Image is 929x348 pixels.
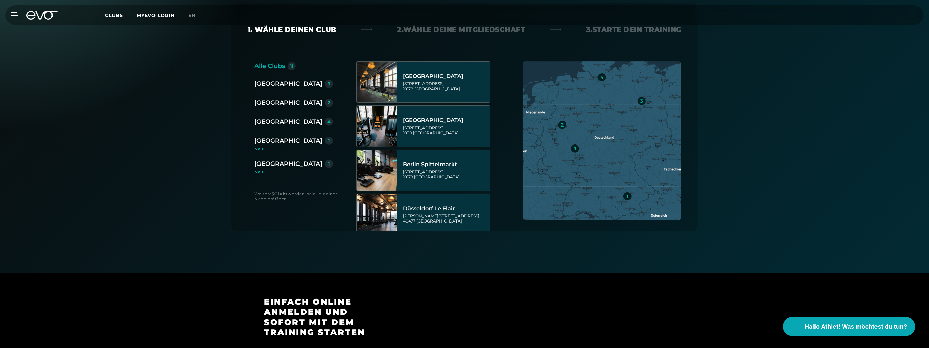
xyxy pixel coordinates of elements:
img: map [523,61,681,220]
div: 1 [328,138,330,143]
div: 4 [600,75,604,80]
div: [GEOGRAPHIC_DATA] [254,117,322,127]
button: Hallo Athlet! Was möchtest du tun? [783,317,915,336]
div: [GEOGRAPHIC_DATA] [403,117,488,124]
img: Berlin Spittelmarkt [357,150,397,191]
div: [GEOGRAPHIC_DATA] [254,136,322,146]
div: Alle Clubs [254,61,285,71]
div: Berlin Spittelmarkt [403,161,488,168]
div: 1 [626,194,628,199]
div: 2 [328,100,330,105]
div: Weitere werden bald in deiner Nähe eröffnen [254,191,343,201]
a: Clubs [105,12,137,18]
div: Neu [254,170,333,174]
div: [STREET_ADDRESS] 10179 [GEOGRAPHIC_DATA] [403,169,488,179]
div: [STREET_ADDRESS] 10178 [GEOGRAPHIC_DATA] [403,81,488,91]
a: en [188,12,204,19]
div: 1 [574,146,576,151]
div: 1 [328,161,330,166]
div: [STREET_ADDRESS] 10119 [GEOGRAPHIC_DATA] [403,125,488,135]
div: 11 [290,64,293,69]
div: [PERSON_NAME][STREET_ADDRESS] 40477 [GEOGRAPHIC_DATA] [403,213,488,224]
div: [GEOGRAPHIC_DATA] [403,73,488,80]
a: MYEVO LOGIN [137,12,175,18]
div: [GEOGRAPHIC_DATA] [254,79,322,89]
div: 3 [640,99,643,103]
h3: Einfach online anmelden und sofort mit dem Training starten [264,297,385,337]
span: en [188,12,196,18]
div: Neu [254,147,338,151]
div: 3 [328,81,330,86]
img: Düsseldorf Le Flair [357,194,397,235]
div: [GEOGRAPHIC_DATA] [254,159,322,169]
span: Clubs [105,12,123,18]
strong: 3 [272,191,275,196]
div: 4 [327,119,331,124]
img: Berlin Rosenthaler Platz [357,106,397,147]
div: 2 [561,122,564,127]
div: [GEOGRAPHIC_DATA] [254,98,322,108]
div: Düsseldorf Le Flair [403,205,488,212]
img: Berlin Alexanderplatz [357,62,397,102]
strong: Clubs [274,191,288,196]
span: Hallo Athlet! Was möchtest du tun? [805,322,907,331]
